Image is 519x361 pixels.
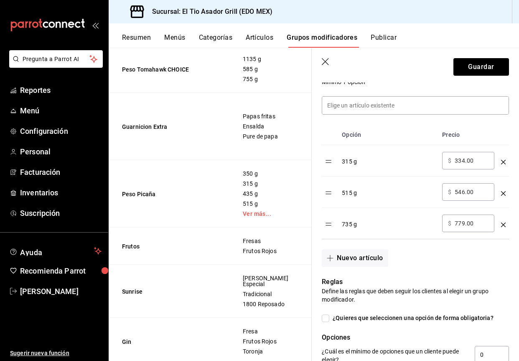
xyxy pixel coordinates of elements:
[287,33,357,48] button: Grupos modificadores
[448,220,451,226] span: $
[122,123,222,131] button: Guarnicion Extra
[243,201,300,207] span: 515 g
[243,113,300,119] span: Papas fritas
[20,187,102,198] span: Inventarios
[322,249,388,267] button: Nuevo artículo
[243,211,300,217] a: Ver más...
[122,242,222,251] button: Frutos
[243,76,300,82] span: 755 g
[20,105,102,116] span: Menú
[20,84,102,96] span: Reportes
[243,133,300,139] span: Pure de papa
[20,166,102,178] span: Facturación
[6,61,103,69] a: Pregunta a Parrot AI
[453,58,509,76] button: Guardar
[10,349,102,358] span: Sugerir nueva función
[243,338,300,344] span: Frutos Rojos
[122,190,222,198] button: Peso Picaña
[322,333,509,343] p: Opciones
[20,286,102,297] span: [PERSON_NAME]
[322,125,509,239] table: optionsTable
[338,125,439,145] th: Opción
[448,158,451,164] span: $
[23,55,90,64] span: Pregunta a Parrot AI
[342,183,435,197] div: 515 g
[145,7,272,17] h3: Sucursal: El Tio Asador Grill (EDO MEX)
[342,152,435,166] div: 315 g
[199,33,233,48] button: Categorías
[122,65,222,74] button: Peso Tomahawk CHOICE
[322,287,509,304] p: Define las reglas que deben seguir los clientes al elegir un grupo modificador.
[243,301,300,307] span: 1800 Reposado
[20,146,102,157] span: Personal
[92,22,99,28] button: open_drawer_menu
[243,238,300,244] span: Fresas
[243,348,300,354] span: Toronja
[243,248,300,254] span: Frutos Rojos
[322,277,509,287] p: Reglas
[371,33,397,48] button: Publicar
[329,314,494,323] span: ¿Quieres que seleccionen una opción de forma obligatoria?
[122,338,222,346] button: Gin
[243,66,300,72] span: 585 g
[9,50,103,68] button: Pregunta a Parrot AI
[20,246,91,256] span: Ayuda
[243,56,300,62] span: 1135 g
[243,275,300,287] span: [PERSON_NAME] Especial
[342,215,435,228] div: 735 g
[439,125,498,145] th: Precio
[20,125,102,137] span: Configuración
[122,287,222,296] button: Sunrise
[322,97,509,114] input: Elige un artículo existente
[20,207,102,219] span: Suscripción
[122,33,519,48] div: navigation tabs
[243,328,300,334] span: Fresa
[243,291,300,297] span: Tradicional
[243,123,300,129] span: Ensalda
[448,189,451,195] span: $
[243,191,300,197] span: 435 g
[246,33,273,48] button: Artículos
[122,33,151,48] button: Resumen
[20,265,102,277] span: Recomienda Parrot
[243,181,300,187] span: 315 g
[164,33,185,48] button: Menús
[243,171,300,177] span: 350 g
